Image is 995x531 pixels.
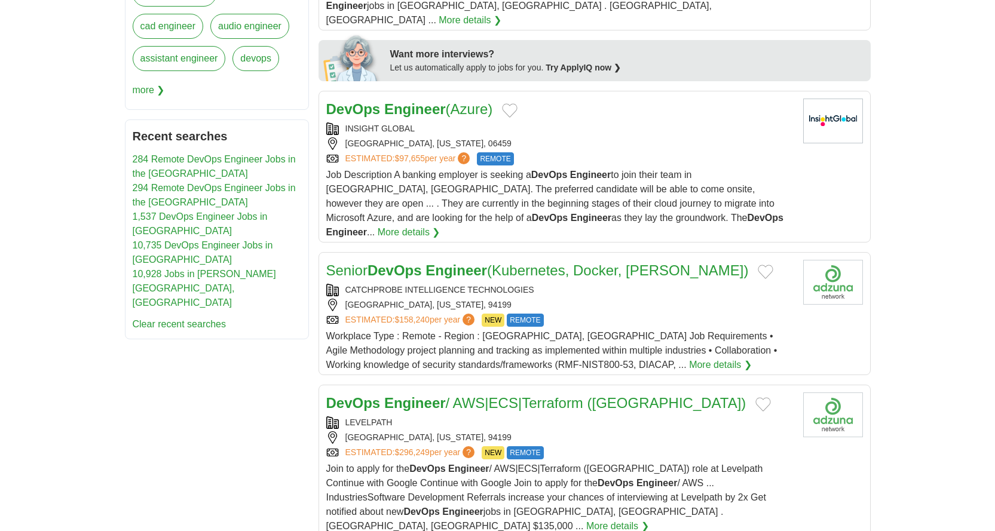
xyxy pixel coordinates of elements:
[326,299,794,311] div: [GEOGRAPHIC_DATA], [US_STATE], 94199
[394,447,429,457] span: $296,249
[442,507,483,517] strong: Engineer
[803,260,863,305] img: Company logo
[546,63,621,72] a: Try ApplyIQ now ❯
[133,183,296,207] a: 294 Remote DevOps Engineer Jobs in the [GEOGRAPHIC_DATA]
[747,213,783,223] strong: DevOps
[326,1,367,11] strong: Engineer
[384,101,446,117] strong: Engineer
[326,416,794,429] div: LEVELPATH
[326,395,746,411] a: DevOps Engineer/ AWS|ECS|Terraform ([GEOGRAPHIC_DATA])
[326,170,783,237] span: Job Description A banking employer is seeking a to join their team in [GEOGRAPHIC_DATA], [GEOGRAP...
[803,392,863,437] img: Company logo
[390,47,864,62] div: Want more interviews?
[326,101,493,117] a: DevOps Engineer(Azure)
[482,446,504,459] span: NEW
[378,225,440,240] a: More details ❯
[425,262,487,278] strong: Engineer
[532,213,568,223] strong: DevOps
[326,101,381,117] strong: DevOps
[133,269,276,308] a: 10,928 Jobs in [PERSON_NAME][GEOGRAPHIC_DATA], [GEOGRAPHIC_DATA]
[409,464,445,474] strong: DevOps
[326,431,794,444] div: [GEOGRAPHIC_DATA], [US_STATE], 94199
[803,99,863,143] img: Insight Global logo
[326,262,749,278] a: SeniorDevOps Engineer(Kubernetes, Docker, [PERSON_NAME])
[384,395,446,411] strong: Engineer
[598,478,633,488] strong: DevOps
[571,213,611,223] strong: Engineer
[394,315,429,324] span: $158,240
[326,137,794,150] div: [GEOGRAPHIC_DATA], [US_STATE], 06459
[323,33,381,81] img: apply-iq-scientist.png
[448,464,489,474] strong: Engineer
[439,13,501,27] a: More details ❯
[232,46,279,71] a: devops
[482,314,504,327] span: NEW
[758,265,773,279] button: Add to favorite jobs
[507,446,543,459] span: REMOTE
[507,314,543,327] span: REMOTE
[345,152,473,165] a: ESTIMATED:$97,655per year?
[689,358,752,372] a: More details ❯
[133,211,268,236] a: 1,537 DevOps Engineer Jobs in [GEOGRAPHIC_DATA]
[345,314,477,327] a: ESTIMATED:$158,240per year?
[210,14,289,39] a: audio engineer
[133,154,296,179] a: 284 Remote DevOps Engineer Jobs in the [GEOGRAPHIC_DATA]
[531,170,567,180] strong: DevOps
[326,464,766,531] span: Join to apply for the / AWS|ECS|Terraform ([GEOGRAPHIC_DATA]) role at Levelpath Continue with Goo...
[326,331,777,370] span: Workplace Type : Remote - Region : [GEOGRAPHIC_DATA], [GEOGRAPHIC_DATA] Job Requirements • Agile ...
[463,446,474,458] span: ?
[390,62,864,74] div: Let us automatically apply to jobs for you.
[463,314,474,326] span: ?
[133,78,165,102] span: more ❯
[133,14,204,39] a: cad engineer
[477,152,513,165] span: REMOTE
[326,284,794,296] div: CATCHPROBE INTELLIGENCE TECHNOLOGIES
[403,507,439,517] strong: DevOps
[326,227,367,237] strong: Engineer
[133,127,301,145] h2: Recent searches
[502,103,518,118] button: Add to favorite jobs
[133,319,226,329] a: Clear recent searches
[570,170,611,180] strong: Engineer
[345,446,477,459] a: ESTIMATED:$296,249per year?
[636,478,677,488] strong: Engineer
[394,154,425,163] span: $97,655
[133,240,273,265] a: 10,735 DevOps Engineer Jobs in [GEOGRAPHIC_DATA]
[755,397,771,412] button: Add to favorite jobs
[458,152,470,164] span: ?
[326,395,381,411] strong: DevOps
[345,124,415,133] a: INSIGHT GLOBAL
[368,262,422,278] strong: DevOps
[133,46,226,71] a: assistant engineer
